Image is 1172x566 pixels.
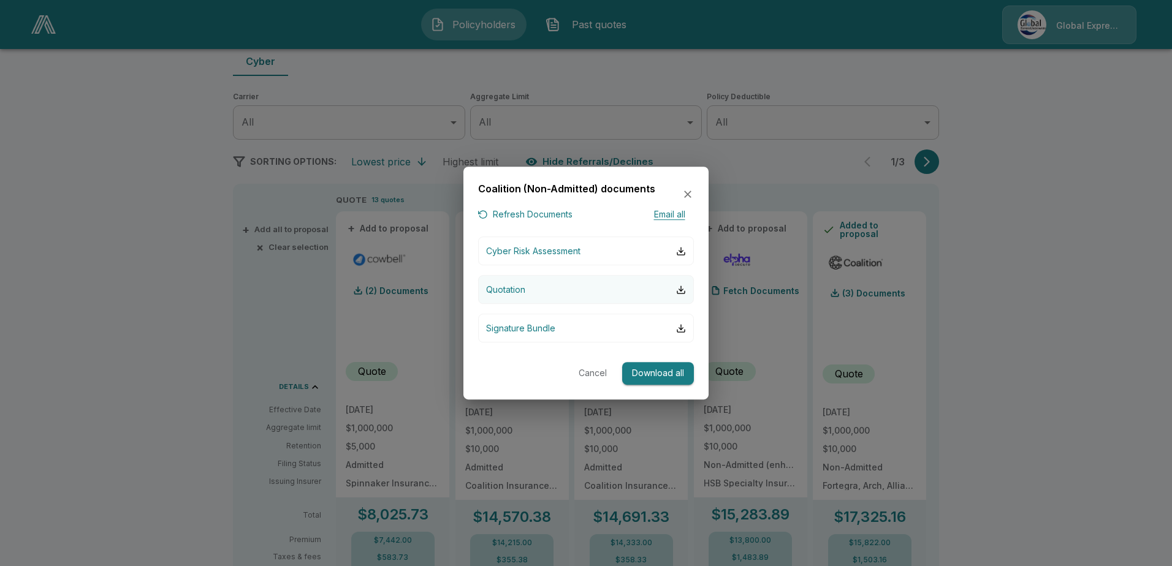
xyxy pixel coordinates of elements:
p: Signature Bundle [486,322,555,334]
button: Signature Bundle [478,314,694,342]
h6: Coalition (Non-Admitted) documents [478,181,655,197]
button: Refresh Documents [478,207,573,222]
button: Cancel [573,362,612,385]
p: Quotation [486,283,525,296]
button: Email all [645,207,694,222]
p: Cyber Risk Assessment [486,244,580,257]
button: Cyber Risk Assessment [478,236,694,265]
button: Quotation [478,275,694,304]
button: Download all [622,362,694,385]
